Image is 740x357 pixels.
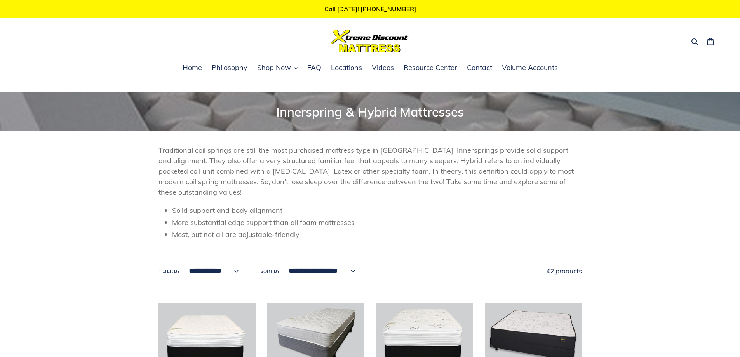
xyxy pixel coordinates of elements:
[307,63,321,72] span: FAQ
[179,62,206,74] a: Home
[172,229,582,240] li: Most, but not all are adjustable-friendly
[546,267,582,275] span: 42 products
[257,63,291,72] span: Shop Now
[253,62,301,74] button: Shop Now
[331,63,362,72] span: Locations
[158,145,582,197] p: Traditional coil springs are still the most purchased mattress type in [GEOGRAPHIC_DATA]. Innersp...
[212,63,247,72] span: Philosophy
[261,268,280,275] label: Sort by
[172,217,582,228] li: More substantial edge support than all foam mattresses
[172,205,582,216] li: Solid support and body alignment
[463,62,496,74] a: Contact
[208,62,251,74] a: Philosophy
[498,62,562,74] a: Volume Accounts
[400,62,461,74] a: Resource Center
[158,268,180,275] label: Filter by
[404,63,457,72] span: Resource Center
[368,62,398,74] a: Videos
[331,30,409,52] img: Xtreme Discount Mattress
[276,104,464,120] span: Innerspring & Hybrid Mattresses
[372,63,394,72] span: Videos
[183,63,202,72] span: Home
[327,62,366,74] a: Locations
[467,63,492,72] span: Contact
[502,63,558,72] span: Volume Accounts
[303,62,325,74] a: FAQ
